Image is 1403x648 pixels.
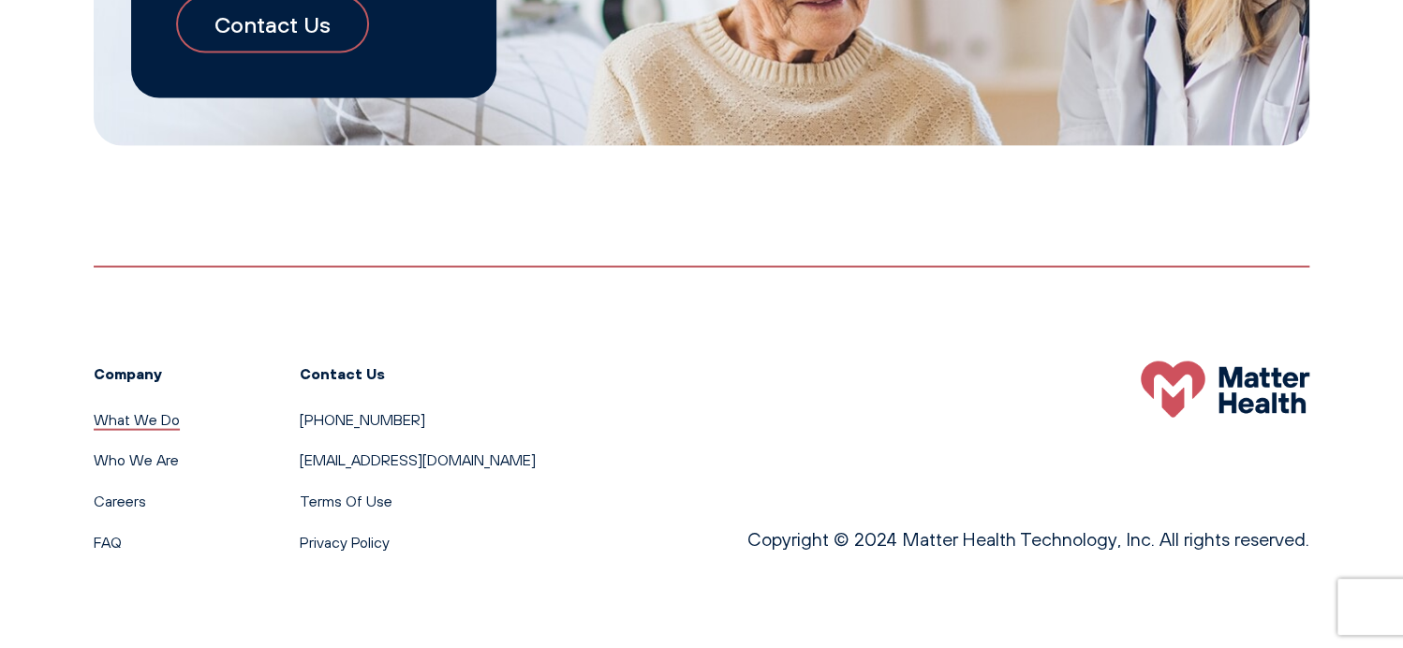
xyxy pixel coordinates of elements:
[94,533,122,552] a: FAQ
[300,361,536,386] h3: Contact Us
[300,450,536,469] a: [EMAIL_ADDRESS][DOMAIN_NAME]
[94,361,180,386] h3: Company
[94,450,179,469] a: Who We Are
[94,410,180,429] a: What We Do
[747,524,1309,554] p: Copyright © 2024 Matter Health Technology, Inc. All rights reserved.
[300,533,390,552] a: Privacy Policy
[300,410,425,429] a: [PHONE_NUMBER]
[94,492,146,510] a: Careers
[300,492,392,510] a: Terms Of Use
